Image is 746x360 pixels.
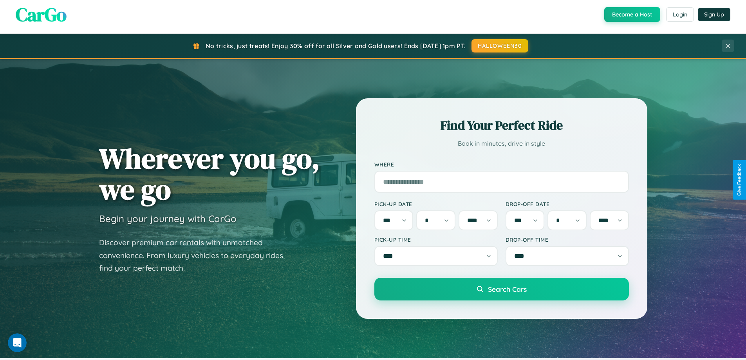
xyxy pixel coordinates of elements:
button: Login [666,7,694,22]
label: Pick-up Date [374,201,498,207]
div: Give Feedback [737,164,742,196]
button: HALLOWEEN30 [471,39,528,52]
span: Search Cars [488,285,527,293]
h2: Find Your Perfect Ride [374,117,629,134]
label: Pick-up Time [374,236,498,243]
p: Book in minutes, drive in style [374,138,629,149]
button: Search Cars [374,278,629,300]
label: Drop-off Time [506,236,629,243]
button: Sign Up [698,8,730,21]
h3: Begin your journey with CarGo [99,213,237,224]
span: No tricks, just treats! Enjoy 30% off for all Silver and Gold users! Ends [DATE] 1pm PT. [206,42,466,50]
h1: Wherever you go, we go [99,143,320,205]
label: Where [374,161,629,168]
label: Drop-off Date [506,201,629,207]
iframe: Intercom live chat [8,333,27,352]
p: Discover premium car rentals with unmatched convenience. From luxury vehicles to everyday rides, ... [99,236,295,275]
button: Become a Host [604,7,660,22]
span: CarGo [16,2,67,27]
